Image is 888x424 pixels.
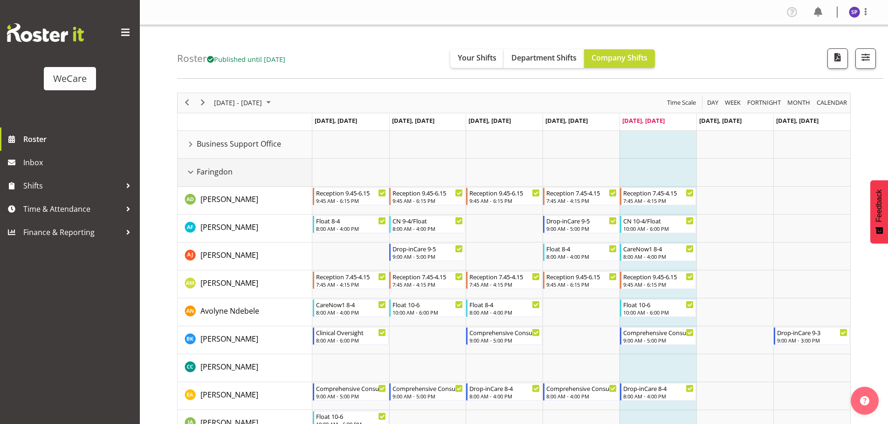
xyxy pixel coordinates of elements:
[213,97,275,108] button: October 2025
[849,7,860,18] img: sabnam-pun11077.jpg
[316,272,386,281] div: Reception 7.45-4.15
[316,392,386,400] div: 9:00 AM - 5:00 PM
[623,281,694,288] div: 9:45 AM - 6:15 PM
[178,242,312,270] td: Amy Johannsen resource
[815,97,849,108] button: Month
[23,179,121,193] span: Shifts
[389,271,465,289] div: Antonia Mao"s event - Reception 7.45-4.15 Begin From Tuesday, October 7, 2025 at 7:45:00 AM GMT+1...
[392,253,463,260] div: 9:00 AM - 5:00 PM
[316,337,386,344] div: 8:00 AM - 6:00 PM
[313,327,389,345] div: Brian Ko"s event - Clinical Oversight Begin From Monday, October 6, 2025 at 8:00:00 AM GMT+13:00 ...
[466,383,542,401] div: Ena Advincula"s event - Drop-inCare 8-4 Begin From Wednesday, October 8, 2025 at 8:00:00 AM GMT+1...
[746,97,782,108] span: Fortnight
[177,53,285,64] h4: Roster
[181,97,193,108] button: Previous
[546,216,617,225] div: Drop-inCare 9-5
[392,272,463,281] div: Reception 7.45-4.15
[179,93,195,113] div: previous period
[200,333,258,344] a: [PERSON_NAME]
[466,271,542,289] div: Antonia Mao"s event - Reception 7.45-4.15 Begin From Wednesday, October 8, 2025 at 7:45:00 AM GMT...
[543,243,619,261] div: Amy Johannsen"s event - Float 8-4 Begin From Thursday, October 9, 2025 at 8:00:00 AM GMT+13:00 En...
[392,384,463,393] div: Comprehensive Consult 9-5
[178,382,312,410] td: Ena Advincula resource
[207,54,285,64] span: Published until [DATE]
[469,328,540,337] div: Comprehensive Consult 9-5
[313,188,389,205] div: Aleea Devenport"s event - Reception 9.45-6.15 Begin From Monday, October 6, 2025 at 9:45:00 AM GM...
[724,97,742,108] span: Week
[816,97,848,108] span: calendar
[777,337,847,344] div: 9:00 AM - 3:00 PM
[200,305,259,316] a: Avolyne Ndebele
[392,116,434,125] span: [DATE], [DATE]
[200,278,258,288] span: [PERSON_NAME]
[469,392,540,400] div: 8:00 AM - 4:00 PM
[860,396,869,405] img: help-xxl-2.png
[545,116,588,125] span: [DATE], [DATE]
[458,53,496,63] span: Your Shifts
[623,392,694,400] div: 8:00 AM - 4:00 PM
[870,180,888,243] button: Feedback - Show survey
[392,188,463,197] div: Reception 9.45-6.15
[620,327,696,345] div: Brian Ko"s event - Comprehensive Consult 9-5 Begin From Friday, October 10, 2025 at 9:00:00 AM GM...
[178,187,312,215] td: Aleea Devenport resource
[469,197,540,204] div: 9:45 AM - 6:15 PM
[392,197,463,204] div: 9:45 AM - 6:15 PM
[392,281,463,288] div: 7:45 AM - 4:15 PM
[543,383,619,401] div: Ena Advincula"s event - Comprehensive Consult 8-4 Begin From Thursday, October 9, 2025 at 8:00:00...
[53,72,87,86] div: WeCare
[623,188,694,197] div: Reception 7.45-4.15
[623,384,694,393] div: Drop-inCare 8-4
[620,383,696,401] div: Ena Advincula"s event - Drop-inCare 8-4 Begin From Friday, October 10, 2025 at 8:00:00 AM GMT+13:...
[469,309,540,316] div: 8:00 AM - 4:00 PM
[746,97,783,108] button: Fortnight
[178,215,312,242] td: Alex Ferguson resource
[197,97,209,108] button: Next
[200,194,258,205] a: [PERSON_NAME]
[620,271,696,289] div: Antonia Mao"s event - Reception 9.45-6.15 Begin From Friday, October 10, 2025 at 9:45:00 AM GMT+1...
[316,411,386,421] div: Float 10-6
[623,225,694,232] div: 10:00 AM - 6:00 PM
[316,281,386,288] div: 7:45 AM - 4:15 PM
[592,53,647,63] span: Company Shifts
[23,202,121,216] span: Time & Attendance
[178,298,312,326] td: Avolyne Ndebele resource
[178,159,312,187] td: Faringdon resource
[511,53,577,63] span: Department Shifts
[543,215,619,233] div: Alex Ferguson"s event - Drop-inCare 9-5 Begin From Thursday, October 9, 2025 at 9:00:00 AM GMT+13...
[786,97,812,108] button: Timeline Month
[200,222,258,233] a: [PERSON_NAME]
[316,384,386,393] div: Comprehensive Consult 9-5
[197,166,233,177] span: Faringdon
[211,93,276,113] div: October 06 - 12, 2025
[623,253,694,260] div: 8:00 AM - 4:00 PM
[23,155,135,169] span: Inbox
[855,48,876,69] button: Filter Shifts
[546,244,617,253] div: Float 8-4
[620,215,696,233] div: Alex Ferguson"s event - CN 10-4/Float Begin From Friday, October 10, 2025 at 10:00:00 AM GMT+13:0...
[706,97,719,108] span: Day
[213,97,263,108] span: [DATE] - [DATE]
[546,253,617,260] div: 8:00 AM - 4:00 PM
[316,328,386,337] div: Clinical Oversight
[623,328,694,337] div: Comprehensive Consult 9-5
[623,309,694,316] div: 10:00 AM - 6:00 PM
[392,244,463,253] div: Drop-inCare 9-5
[392,392,463,400] div: 9:00 AM - 5:00 PM
[178,270,312,298] td: Antonia Mao resource
[200,249,258,261] a: [PERSON_NAME]
[623,300,694,309] div: Float 10-6
[546,281,617,288] div: 9:45 AM - 6:15 PM
[666,97,697,108] span: Time Scale
[316,197,386,204] div: 9:45 AM - 6:15 PM
[469,188,540,197] div: Reception 9.45-6.15
[316,300,386,309] div: CareNow1 8-4
[392,300,463,309] div: Float 10-6
[389,243,465,261] div: Amy Johannsen"s event - Drop-inCare 9-5 Begin From Tuesday, October 7, 2025 at 9:00:00 AM GMT+13:...
[546,197,617,204] div: 7:45 AM - 4:15 PM
[469,300,540,309] div: Float 8-4
[389,188,465,205] div: Aleea Devenport"s event - Reception 9.45-6.15 Begin From Tuesday, October 7, 2025 at 9:45:00 AM G...
[469,384,540,393] div: Drop-inCare 8-4
[313,215,389,233] div: Alex Ferguson"s event - Float 8-4 Begin From Monday, October 6, 2025 at 8:00:00 AM GMT+13:00 Ends...
[546,188,617,197] div: Reception 7.45-4.15
[450,49,504,68] button: Your Shifts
